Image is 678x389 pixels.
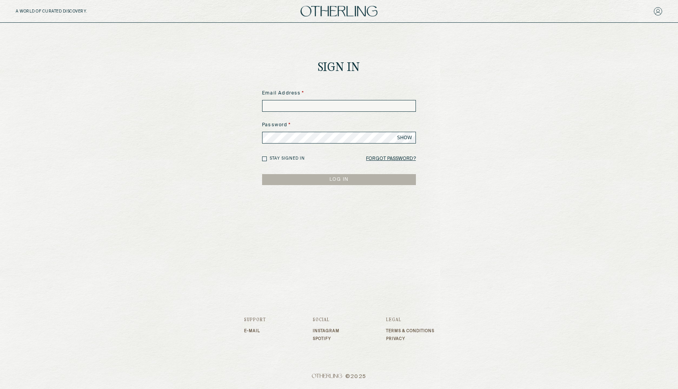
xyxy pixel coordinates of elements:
a: Spotify [313,336,339,341]
h5: A WORLD OF CURATED DISCOVERY. [16,9,121,14]
span: © 2025 [244,374,434,380]
label: Password [262,122,416,129]
a: Forgot Password? [366,153,416,164]
label: Stay signed in [270,156,305,162]
a: Instagram [313,329,339,333]
button: LOG IN [262,174,416,185]
h1: Sign In [318,62,360,74]
a: Privacy [386,336,434,341]
span: SHOW [397,135,412,141]
h3: Legal [386,318,434,322]
img: logo [301,6,377,16]
a: E-mail [244,329,266,333]
h3: Support [244,318,266,322]
a: Terms & Conditions [386,329,434,333]
h3: Social [313,318,339,322]
label: Email Address [262,90,416,97]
